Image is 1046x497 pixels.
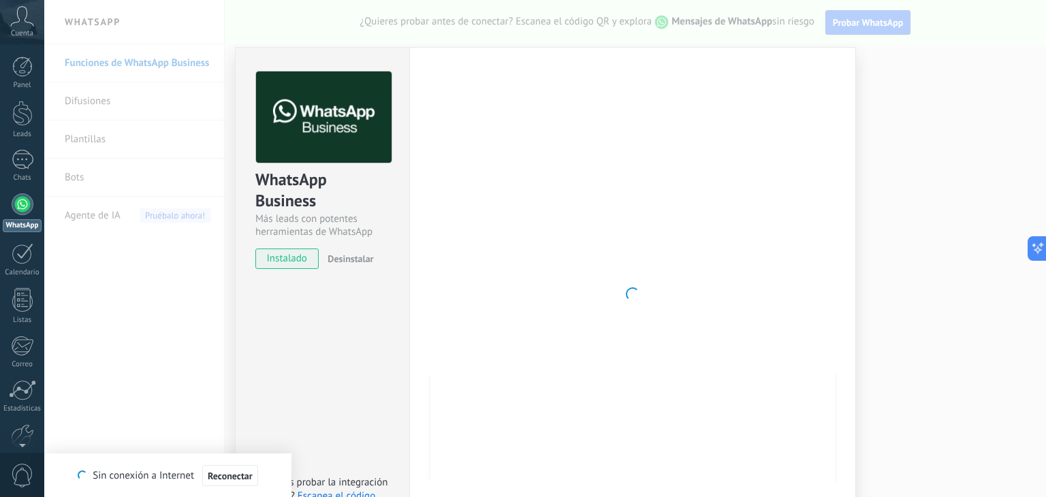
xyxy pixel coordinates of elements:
[255,212,390,238] div: Más leads con potentes herramientas de WhatsApp
[11,29,33,38] span: Cuenta
[3,268,42,277] div: Calendario
[328,253,373,265] span: Desinstalar
[3,174,42,182] div: Chats
[3,130,42,139] div: Leads
[3,219,42,232] div: WhatsApp
[78,464,257,487] div: Sin conexión a Internet
[3,316,42,325] div: Listas
[256,248,318,269] span: instalado
[256,71,392,163] img: logo_main.png
[3,81,42,90] div: Panel
[3,404,42,413] div: Estadísticas
[255,169,390,212] div: WhatsApp Business
[3,360,42,369] div: Correo
[208,471,253,481] span: Reconectar
[202,465,258,487] button: Reconectar
[322,248,373,269] button: Desinstalar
